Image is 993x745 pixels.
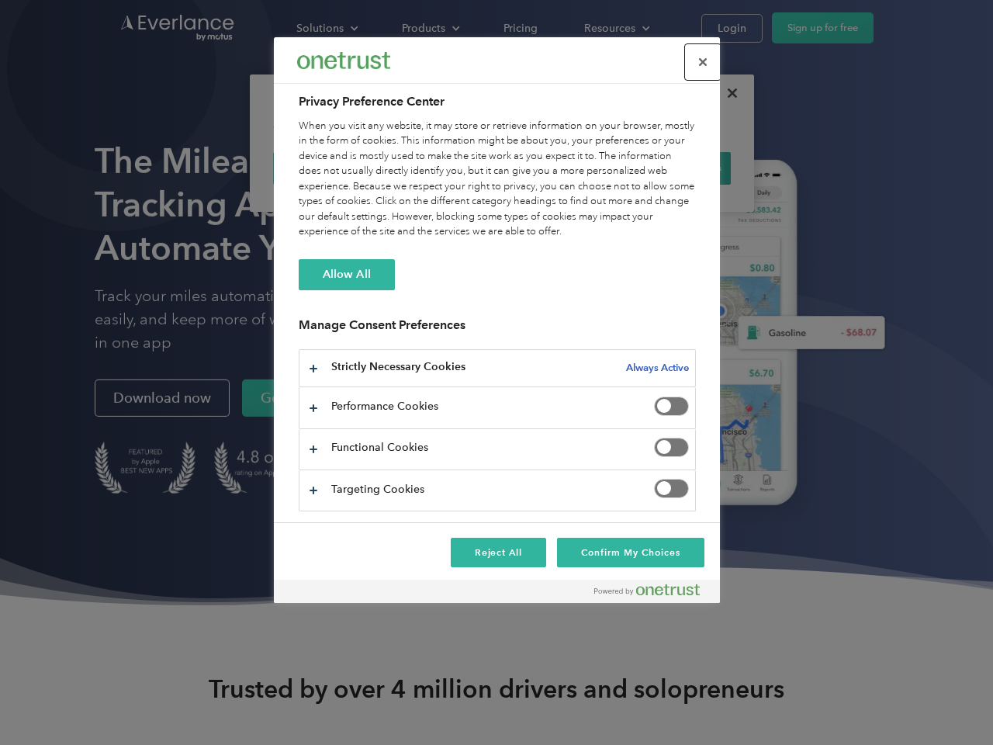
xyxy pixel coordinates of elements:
[299,317,696,341] h3: Manage Consent Preferences
[274,37,720,603] div: Preference center
[594,584,700,596] img: Powered by OneTrust Opens in a new Tab
[557,538,704,567] button: Confirm My Choices
[299,119,696,240] div: When you visit any website, it may store or retrieve information on your browser, mostly in the f...
[297,45,390,76] div: Everlance
[297,52,390,68] img: Everlance
[299,259,395,290] button: Allow All
[686,45,720,79] button: Close
[451,538,547,567] button: Reject All
[274,37,720,603] div: Privacy Preference Center
[299,92,696,111] h2: Privacy Preference Center
[594,584,712,603] a: Powered by OneTrust Opens in a new Tab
